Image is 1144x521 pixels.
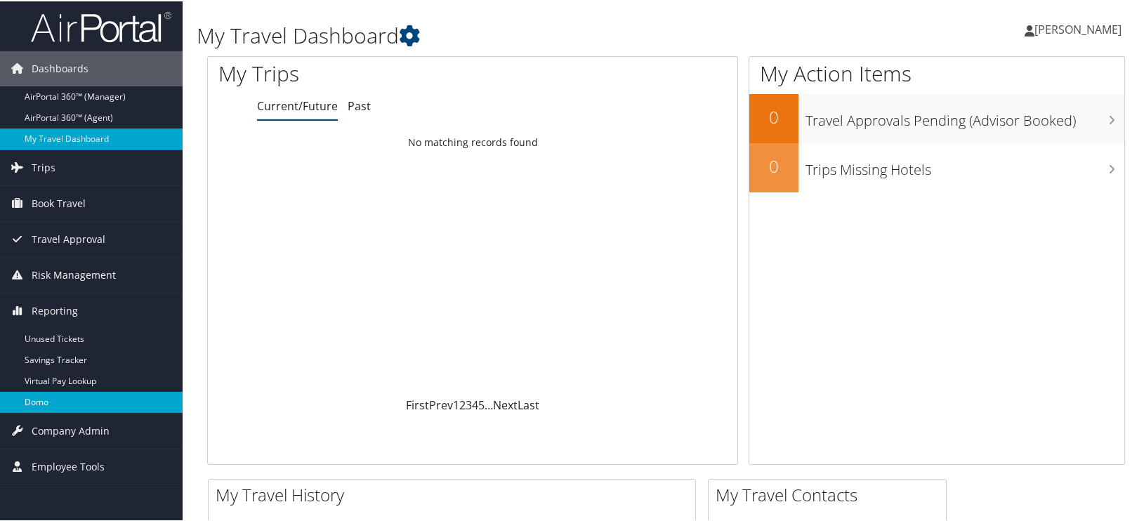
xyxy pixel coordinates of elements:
span: Dashboards [32,50,88,85]
h3: Trips Missing Hotels [806,152,1124,178]
span: Company Admin [32,412,110,447]
a: 3 [466,396,472,411]
span: Trips [32,149,55,184]
h2: 0 [749,104,798,128]
img: airportal-logo.png [31,9,171,42]
a: 5 [478,396,485,411]
a: 0Travel Approvals Pending (Advisor Booked) [749,93,1124,142]
span: Risk Management [32,256,116,291]
h2: My Travel Contacts [716,482,946,506]
span: Travel Approval [32,220,105,256]
span: [PERSON_NAME] [1034,20,1122,36]
a: Last [518,396,539,411]
a: First [406,396,429,411]
h2: 0 [749,153,798,177]
span: Reporting [32,292,78,327]
a: 4 [472,396,478,411]
h1: My Trips [218,58,506,87]
a: Current/Future [257,97,338,112]
a: Prev [429,396,453,411]
a: 2 [459,396,466,411]
a: 0Trips Missing Hotels [749,142,1124,191]
span: … [485,396,493,411]
a: Next [493,396,518,411]
h2: My Travel History [216,482,695,506]
td: No matching records found [208,128,737,154]
a: Past [348,97,371,112]
span: Employee Tools [32,448,105,483]
h3: Travel Approvals Pending (Advisor Booked) [806,103,1124,129]
a: 1 [453,396,459,411]
h1: My Travel Dashboard [197,20,822,49]
span: Book Travel [32,185,86,220]
h1: My Action Items [749,58,1124,87]
a: [PERSON_NAME] [1025,7,1136,49]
